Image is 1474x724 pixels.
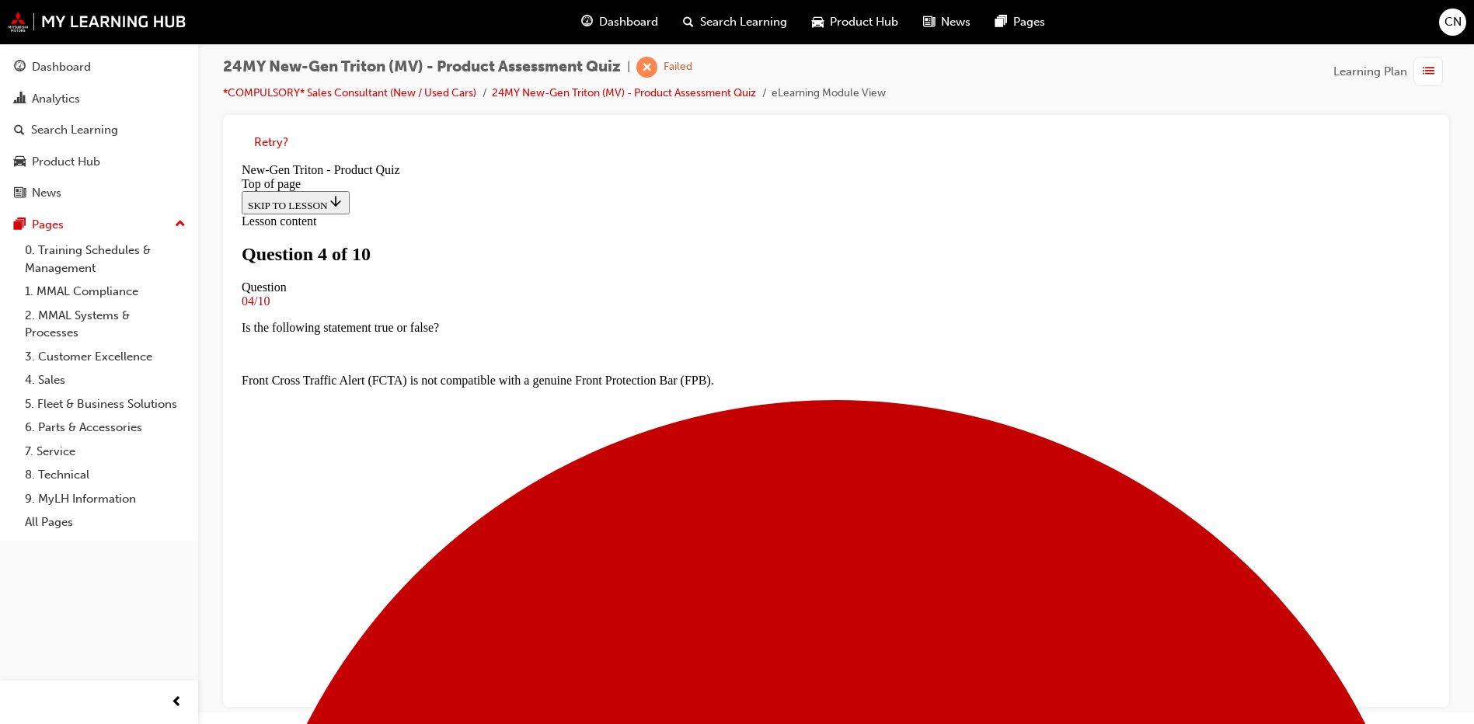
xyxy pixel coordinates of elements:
[19,487,192,511] a: 9. MyLH Information
[581,12,593,32] span: guage-icon
[6,211,192,239] button: Pages
[6,116,192,144] a: Search Learning
[911,6,983,38] a: news-iconNews
[14,92,26,106] span: chart-icon
[6,137,1195,151] div: 04/10
[1444,13,1462,31] span: CN
[6,164,1195,178] p: Is the following statement true or false?
[830,13,898,31] span: Product Hub
[6,179,192,207] a: News
[800,6,911,38] a: car-iconProduct Hub
[983,6,1058,38] a: pages-iconPages
[6,20,1195,34] div: Top of page
[772,85,886,103] li: eLearning Module View
[1423,62,1434,82] span: list-icon
[19,463,192,487] a: 8. Technical
[19,416,192,440] a: 6. Parts & Accessories
[8,12,186,32] img: mmal
[32,153,100,171] div: Product Hub
[6,53,192,82] a: Dashboard
[254,134,288,151] button: Retry?
[6,124,1195,137] div: Question
[6,148,192,176] a: Product Hub
[6,50,192,211] button: DashboardAnalyticsSearch LearningProduct HubNews
[19,304,192,345] a: 2. MMAL Systems & Processes
[175,214,186,235] span: up-icon
[19,345,192,369] a: 3. Customer Excellence
[6,6,1195,20] div: New-Gen Triton - Product Quiz
[14,155,26,169] span: car-icon
[627,58,630,76] span: |
[31,121,118,139] div: Search Learning
[6,57,81,71] span: Lesson content
[569,6,671,38] a: guage-iconDashboard
[19,392,192,416] a: 5. Fleet & Business Solutions
[19,280,192,304] a: 1. MMAL Compliance
[19,510,192,534] a: All Pages
[700,13,787,31] span: Search Learning
[19,440,192,464] a: 7. Service
[636,57,657,78] span: learningRecordVerb_FAIL-icon
[32,90,80,108] div: Analytics
[6,217,1195,231] p: Front Cross Traffic Alert (FCTA) is not compatible with a genuine Front Protection Bar (FPB).
[19,368,192,392] a: 4. Sales
[14,124,25,137] span: search-icon
[19,238,192,280] a: 0. Training Schedules & Management
[223,58,621,76] span: 24MY New-Gen Triton (MV) - Product Assessment Quiz
[923,12,935,32] span: news-icon
[32,58,91,76] div: Dashboard
[14,218,26,232] span: pages-icon
[995,12,1007,32] span: pages-icon
[599,13,658,31] span: Dashboard
[941,13,970,31] span: News
[683,12,694,32] span: search-icon
[223,86,476,99] a: *COMPULSORY* Sales Consultant (New / Used Cars)
[14,186,26,200] span: news-icon
[812,12,824,32] span: car-icon
[171,693,183,712] span: prev-icon
[6,87,1195,108] h1: Question 4 of 10
[1013,13,1045,31] span: Pages
[492,86,756,99] a: 24MY New-Gen Triton (MV) - Product Assessment Quiz
[6,85,192,113] a: Analytics
[6,34,114,57] button: SKIP TO LESSON
[1333,63,1407,81] span: Learning Plan
[1439,9,1466,36] button: CN
[32,184,61,202] div: News
[1333,57,1449,86] button: Learning Plan
[14,61,26,75] span: guage-icon
[671,6,800,38] a: search-iconSearch Learning
[32,216,64,234] div: Pages
[664,60,692,75] div: Failed
[12,43,108,54] span: SKIP TO LESSON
